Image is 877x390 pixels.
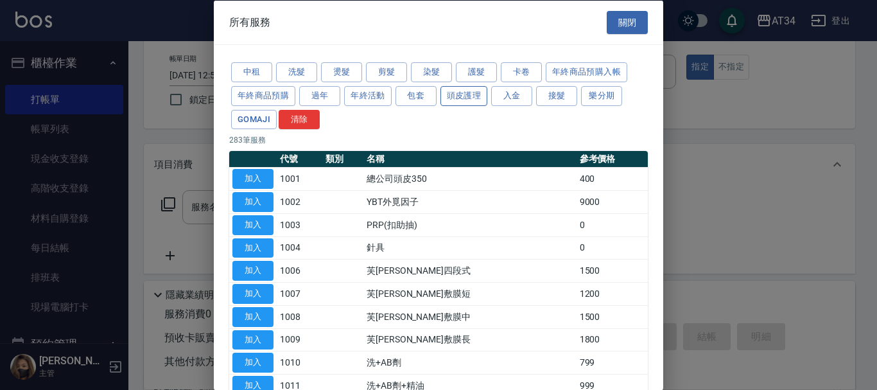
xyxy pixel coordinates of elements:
button: 過年 [299,85,340,105]
td: 1200 [577,282,648,305]
td: 1003 [277,213,322,236]
button: 洗髮 [276,62,317,82]
td: 1500 [577,305,648,328]
button: GOMAJI [231,109,277,129]
button: 加入 [232,261,274,281]
td: 芙[PERSON_NAME]敷膜短 [363,282,577,305]
button: 加入 [232,284,274,304]
td: 總公司頭皮350 [363,167,577,190]
button: 年終商品預購 [231,85,295,105]
span: 所有服務 [229,15,270,28]
button: 入金 [491,85,532,105]
button: 加入 [232,306,274,326]
td: 洗+AB劑 [363,351,577,374]
button: 加入 [232,192,274,212]
td: 0 [577,213,648,236]
td: 0 [577,236,648,260]
td: 1500 [577,259,648,282]
td: 400 [577,167,648,190]
td: 1006 [277,259,322,282]
button: 頭皮護理 [440,85,488,105]
button: 卡卷 [501,62,542,82]
td: 1007 [277,282,322,305]
td: PRP(扣助抽) [363,213,577,236]
button: 清除 [279,109,320,129]
button: 中租 [231,62,272,82]
td: 針具 [363,236,577,260]
td: 芙[PERSON_NAME]敷膜中 [363,305,577,328]
td: 芙[PERSON_NAME]敷膜長 [363,328,577,351]
button: 加入 [232,353,274,373]
td: 芙[PERSON_NAME]四段式 [363,259,577,282]
td: 1010 [277,351,322,374]
button: 燙髮 [321,62,362,82]
button: 加入 [232,215,274,235]
button: 加入 [232,169,274,189]
th: 代號 [277,151,322,168]
th: 參考價格 [577,151,648,168]
td: 1800 [577,328,648,351]
td: 1004 [277,236,322,260]
button: 加入 [232,330,274,350]
td: 9000 [577,190,648,213]
td: 1008 [277,305,322,328]
td: 1001 [277,167,322,190]
td: YBT外覓因子 [363,190,577,213]
th: 類別 [322,151,363,168]
button: 剪髮 [366,62,407,82]
button: 包套 [395,85,437,105]
td: 1002 [277,190,322,213]
th: 名稱 [363,151,577,168]
button: 樂分期 [581,85,622,105]
button: 年終商品預購入帳 [546,62,627,82]
td: 1009 [277,328,322,351]
button: 接髮 [536,85,577,105]
button: 護髮 [456,62,497,82]
button: 染髮 [411,62,452,82]
button: 加入 [232,238,274,258]
button: 年終活動 [344,85,392,105]
button: 關閉 [607,10,648,34]
p: 283 筆服務 [229,134,648,146]
td: 799 [577,351,648,374]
